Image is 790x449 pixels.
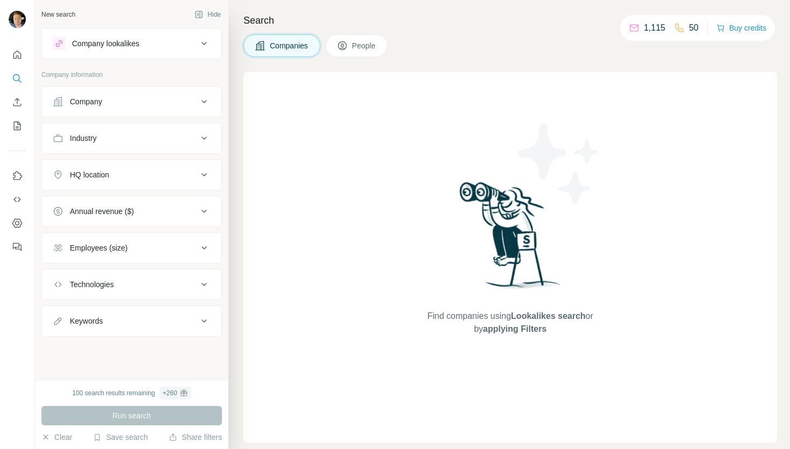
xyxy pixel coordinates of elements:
[70,96,102,107] div: Company
[42,162,221,188] button: HQ location
[689,22,699,34] p: 50
[42,198,221,224] button: Annual revenue ($)
[716,20,766,35] button: Buy credits
[42,89,221,115] button: Company
[70,243,127,253] div: Employees (size)
[93,432,148,443] button: Save search
[72,387,191,400] div: 100 search results remaining
[9,92,26,112] button: Enrich CSV
[9,11,26,28] img: Avatar
[9,69,26,88] button: Search
[483,324,547,333] span: applying Filters
[42,125,221,151] button: Industry
[511,311,586,320] span: Lookalikes search
[42,235,221,261] button: Employees (size)
[163,388,177,398] div: + 260
[41,432,72,443] button: Clear
[70,206,134,217] div: Annual revenue ($)
[72,38,139,49] div: Company lookalikes
[9,45,26,65] button: Quick start
[9,166,26,186] button: Use Surfe on LinkedIn
[9,190,26,209] button: Use Surfe API
[187,6,228,23] button: Hide
[41,70,222,80] p: Company information
[70,279,114,290] div: Technologies
[70,133,97,144] div: Industry
[9,213,26,233] button: Dashboard
[9,237,26,256] button: Feedback
[270,40,309,51] span: Companies
[42,272,221,297] button: Technologies
[511,115,607,212] img: Surfe Illustration - Stars
[42,31,221,56] button: Company lookalikes
[42,308,221,334] button: Keywords
[70,316,103,326] div: Keywords
[455,179,566,299] img: Surfe Illustration - Woman searching with binoculars
[352,40,377,51] span: People
[243,13,777,28] h4: Search
[424,310,596,336] span: Find companies using or by
[644,22,665,34] p: 1,115
[9,116,26,136] button: My lists
[169,432,222,443] button: Share filters
[41,10,75,19] div: New search
[70,169,109,180] div: HQ location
